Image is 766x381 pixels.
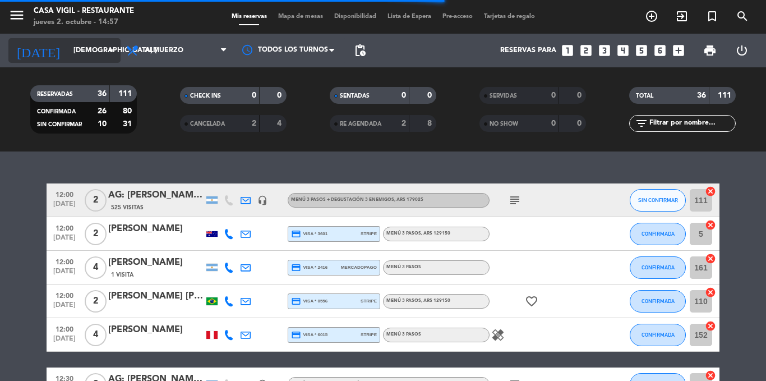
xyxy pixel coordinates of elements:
strong: 0 [551,120,556,127]
i: cancel [705,287,716,298]
i: power_settings_new [735,44,749,57]
i: credit_card [291,229,301,239]
i: looks_5 [634,43,649,58]
div: [PERSON_NAME] [PERSON_NAME] [108,289,204,304]
i: cancel [705,186,716,197]
span: CONFIRMADA [642,298,675,304]
i: subject [508,194,522,207]
span: SENTADAS [340,93,370,99]
div: AG: [PERSON_NAME] [PERSON_NAME] X 2 / MR [PERSON_NAME] [108,188,204,203]
i: menu [8,7,25,24]
span: RE AGENDADA [340,121,381,127]
strong: 111 [718,91,733,99]
span: 12:00 [50,288,79,301]
i: headset_mic [257,195,267,205]
span: stripe [361,297,377,305]
span: 4 [85,324,107,346]
strong: 2 [252,120,256,127]
span: Mis reservas [226,13,273,20]
span: CONFIRMADA [642,264,675,270]
span: 1 Visita [111,270,133,279]
span: visa * 6015 [291,330,327,340]
i: add_circle_outline [645,10,658,23]
span: stripe [361,230,377,237]
i: cancel [705,370,716,381]
button: SIN CONFIRMAR [630,189,686,212]
strong: 0 [577,120,584,127]
strong: 0 [277,91,284,99]
i: cancel [705,219,716,231]
span: [DATE] [50,335,79,348]
strong: 0 [252,91,256,99]
strong: 4 [277,120,284,127]
i: credit_card [291,263,301,273]
span: Reservas para [500,47,556,54]
i: exit_to_app [675,10,689,23]
button: CONFIRMADA [630,223,686,245]
span: Pre-acceso [437,13,478,20]
i: filter_list [635,117,648,130]
span: Disponibilidad [329,13,382,20]
span: [DATE] [50,200,79,213]
i: looks_two [579,43,593,58]
i: looks_4 [616,43,630,58]
span: NO SHOW [490,121,518,127]
span: Menú 3 Pasos [386,332,421,337]
div: LOG OUT [726,34,758,67]
span: CONFIRMADA [37,109,76,114]
strong: 80 [123,107,134,115]
button: CONFIRMADA [630,290,686,313]
div: [PERSON_NAME] [108,255,204,270]
i: looks_one [560,43,575,58]
span: 2 [85,189,107,212]
span: Almuerzo [145,47,183,54]
i: [DATE] [8,38,68,63]
span: [DATE] [50,234,79,247]
div: Casa Vigil - Restaurante [34,6,134,17]
span: 12:00 [50,187,79,200]
i: favorite_border [525,295,538,308]
span: Menú 3 Pasos [386,231,450,236]
span: SERVIDAS [490,93,517,99]
strong: 36 [98,90,107,98]
strong: 36 [697,91,706,99]
strong: 26 [98,107,107,115]
i: looks_3 [597,43,612,58]
span: 4 [85,256,107,279]
strong: 2 [402,120,406,127]
i: looks_6 [653,43,667,58]
div: jueves 2. octubre - 14:57 [34,17,134,28]
strong: 111 [118,90,134,98]
strong: 31 [123,120,134,128]
strong: 0 [402,91,406,99]
span: Tarjetas de regalo [478,13,541,20]
span: mercadopago [341,264,377,271]
span: 2 [85,290,107,313]
span: visa * 3601 [291,229,327,239]
span: Menú 3 Pasos [386,265,421,269]
button: menu [8,7,25,27]
span: CONFIRMADA [642,231,675,237]
span: pending_actions [353,44,367,57]
input: Filtrar por nombre... [648,117,735,130]
span: 12:00 [50,322,79,335]
span: CHECK INS [190,93,221,99]
span: print [703,44,717,57]
span: CONFIRMADA [642,332,675,338]
i: arrow_drop_down [104,44,118,57]
span: RESERVADAS [37,91,73,97]
strong: 0 [577,91,584,99]
strong: 0 [551,91,556,99]
i: cancel [705,253,716,264]
span: TOTAL [636,93,653,99]
span: [DATE] [50,301,79,314]
i: credit_card [291,330,301,340]
span: Menú 3 Pasos + Degustación 3 enemigos [291,198,423,202]
span: 525 Visitas [111,203,144,212]
span: 2 [85,223,107,245]
span: Menú 3 Pasos [386,299,450,303]
i: search [736,10,749,23]
span: stripe [361,331,377,338]
span: SIN CONFIRMAR [638,197,678,203]
i: healing [491,328,505,342]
